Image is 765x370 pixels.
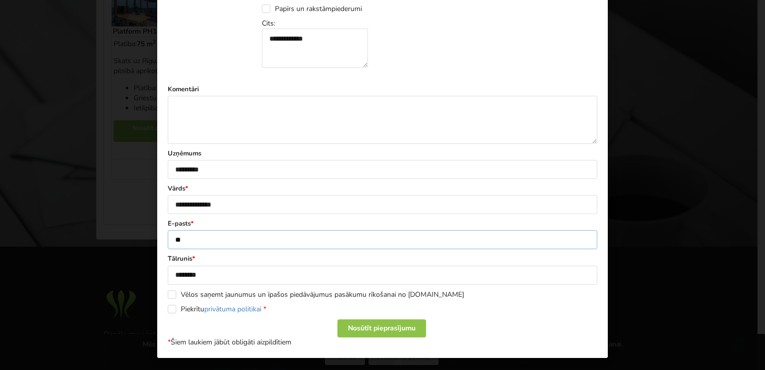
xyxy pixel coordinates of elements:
[168,85,597,94] label: Komentāri
[168,149,597,158] label: Uzņēmums
[168,219,597,228] label: E-pasts
[204,304,261,314] a: privātuma politikai
[168,254,597,263] label: Tālrunis
[168,337,597,347] p: Šiem laukiem jābūt obligāti aizpildītiem
[168,184,597,193] label: Vārds
[262,19,375,68] div: Cits:
[337,319,426,337] div: Nosūtīt pieprasījumu
[168,290,464,299] label: Vēlos saņemt jaunumus un īpašos piedāvājumus pasākumu rīkošanai no [DOMAIN_NAME]
[168,305,266,313] label: Piekrītu
[262,5,362,13] label: Papīrs un rakstāmpiederumi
